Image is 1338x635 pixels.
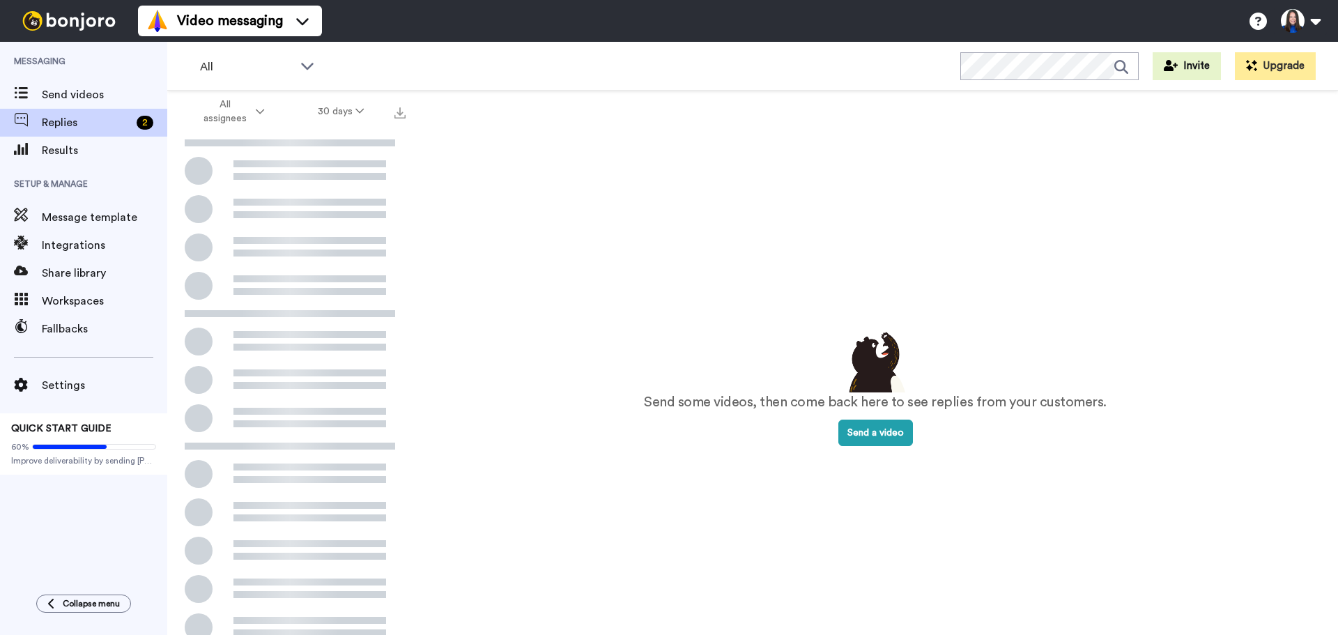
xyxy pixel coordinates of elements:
[42,293,167,309] span: Workspaces
[11,455,156,466] span: Improve deliverability by sending [PERSON_NAME]’s from your own email
[840,328,910,392] img: results-emptystates.png
[11,424,111,434] span: QUICK START GUIDE
[11,441,29,452] span: 60%
[170,92,291,131] button: All assignees
[197,98,253,125] span: All assignees
[644,392,1107,413] p: Send some videos, then come back here to see replies from your customers.
[42,321,167,337] span: Fallbacks
[42,142,167,159] span: Results
[1153,52,1221,80] button: Invite
[42,86,167,103] span: Send videos
[42,209,167,226] span: Message template
[42,237,167,254] span: Integrations
[137,116,153,130] div: 2
[177,11,283,31] span: Video messaging
[36,595,131,613] button: Collapse menu
[42,377,167,394] span: Settings
[838,420,913,446] button: Send a video
[42,114,131,131] span: Replies
[291,99,391,124] button: 30 days
[200,59,293,75] span: All
[390,101,410,122] button: Export all results that match these filters now.
[63,598,120,609] span: Collapse menu
[838,428,913,438] a: Send a video
[42,265,167,282] span: Share library
[17,11,121,31] img: bj-logo-header-white.svg
[1235,52,1316,80] button: Upgrade
[146,10,169,32] img: vm-color.svg
[394,107,406,118] img: export.svg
